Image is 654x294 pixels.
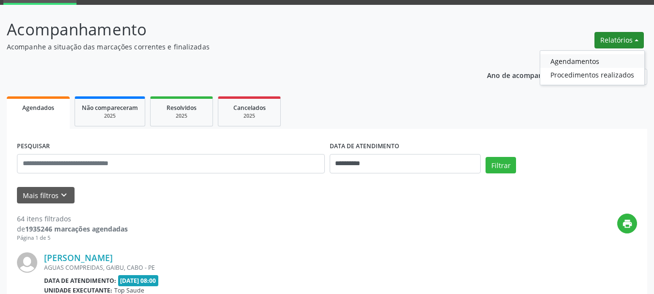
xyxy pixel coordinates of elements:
div: 64 itens filtrados [17,214,128,224]
span: Não compareceram [82,104,138,112]
img: img [17,252,37,273]
div: Página 1 de 5 [17,234,128,242]
span: Cancelados [233,104,266,112]
ul: Relatórios [540,50,645,85]
span: [DATE] 08:00 [118,275,159,286]
div: de [17,224,128,234]
button: Filtrar [486,157,516,173]
span: Resolvidos [167,104,197,112]
a: Agendamentos [540,54,644,68]
button: Mais filtroskeyboard_arrow_down [17,187,75,204]
div: 2025 [157,112,206,120]
div: AGUAS COMPREIDAS, GAIBU, CABO - PE [44,263,492,272]
b: Data de atendimento: [44,277,116,285]
a: Procedimentos realizados [540,68,644,81]
strong: 1935246 marcações agendadas [25,224,128,233]
button: Relatórios [594,32,644,48]
button: print [617,214,637,233]
div: 2025 [225,112,274,120]
p: Ano de acompanhamento [487,69,573,81]
i: print [622,218,633,229]
a: [PERSON_NAME] [44,252,113,263]
div: 2025 [82,112,138,120]
p: Acompanhamento [7,17,455,42]
span: Agendados [22,104,54,112]
label: DATA DE ATENDIMENTO [330,139,399,154]
p: Acompanhe a situação das marcações correntes e finalizadas [7,42,455,52]
label: PESQUISAR [17,139,50,154]
i: keyboard_arrow_down [59,190,69,201]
